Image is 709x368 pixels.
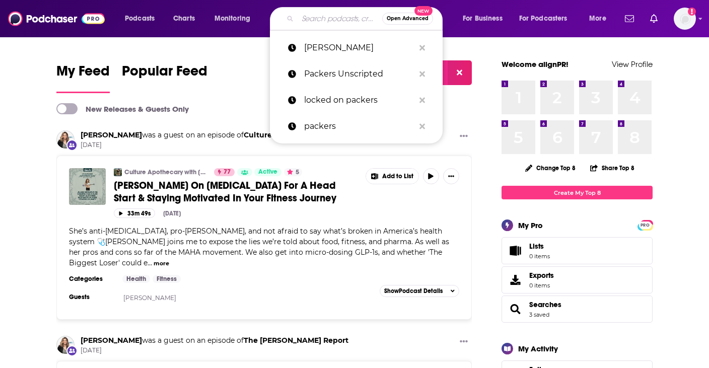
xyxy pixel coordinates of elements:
[502,296,653,323] span: Searches
[688,8,696,16] svg: Add a profile image
[270,35,443,61] a: [PERSON_NAME]
[529,271,554,280] span: Exports
[81,336,348,345] h3: was a guest on an episode of
[456,11,515,27] button: open menu
[505,302,525,316] a: Searches
[122,275,150,283] a: Health
[122,62,207,93] a: Popular Feed
[505,273,525,287] span: Exports
[66,139,78,151] div: New Appearance
[244,130,399,139] a: Culture Apothecary with Alex Clark
[69,168,106,205] img: Jillian Michaels On Ozempic For A Head Start & Staying Motivated In Your Fitness Journey
[118,11,168,27] button: open menu
[621,10,638,27] a: Show notifications dropdown
[384,287,443,295] span: Show Podcast Details
[612,59,653,69] a: View Profile
[639,221,651,229] a: PRO
[214,168,235,176] a: 77
[674,8,696,30] img: User Profile
[582,11,619,27] button: open menu
[463,12,503,26] span: For Business
[163,210,181,217] div: [DATE]
[529,242,550,251] span: Lists
[456,130,472,143] button: Show More Button
[207,11,263,27] button: open menu
[518,220,543,230] div: My Pro
[173,12,195,26] span: Charts
[56,62,110,86] span: My Feed
[81,336,142,345] a: Jillian Michaels
[518,344,558,353] div: My Activity
[589,12,606,26] span: More
[8,9,105,28] img: Podchaser - Follow, Share and Rate Podcasts
[279,7,452,30] div: Search podcasts, credits, & more...
[639,222,651,229] span: PRO
[56,336,75,354] img: Jillian Michaels
[529,253,550,260] span: 0 items
[114,208,155,218] button: 33m 49s
[69,293,114,301] h3: Guests
[254,168,281,176] a: Active
[502,186,653,199] a: Create My Top 8
[114,179,336,204] span: [PERSON_NAME] On [MEDICAL_DATA] For A Head Start & Staying Motivated In Your Fitness Journey
[502,59,569,69] a: Welcome alignPR!
[456,336,472,348] button: Show More Button
[519,12,568,26] span: For Podcasters
[529,300,561,309] a: Searches
[674,8,696,30] button: Show profile menu
[502,266,653,293] a: Exports
[529,311,549,318] a: 3 saved
[81,130,399,140] h3: was a guest on an episode of
[224,167,231,177] span: 77
[69,275,114,283] h3: Categories
[304,61,414,87] p: Packers Unscripted
[114,179,359,204] a: [PERSON_NAME] On [MEDICAL_DATA] For A Head Start & Staying Motivated In Your Fitness Journey
[81,130,142,139] a: Jillian Michaels
[114,168,122,176] img: Culture Apothecary with Alex Clark
[123,294,176,302] a: [PERSON_NAME]
[81,141,399,150] span: [DATE]
[244,336,348,345] a: The Rubin Report
[270,113,443,139] a: packers
[443,168,459,184] button: Show More Button
[298,11,382,27] input: Search podcasts, credits, & more...
[154,259,169,268] button: more
[382,173,413,180] span: Add to List
[66,345,78,356] div: New Appearance
[674,8,696,30] span: Logged in as alignPR
[304,113,414,139] p: packers
[505,244,525,258] span: Lists
[529,242,544,251] span: Lists
[124,168,207,176] a: Culture Apothecary with [PERSON_NAME]
[81,346,348,355] span: [DATE]
[56,103,189,114] a: New Releases & Guests Only
[513,11,582,27] button: open menu
[258,167,277,177] span: Active
[153,275,181,283] a: Fitness
[366,169,418,184] button: Show More Button
[284,168,302,176] button: 5
[387,16,429,21] span: Open Advanced
[502,237,653,264] a: Lists
[382,13,433,25] button: Open AdvancedNew
[519,162,582,174] button: Change Top 8
[69,227,449,267] span: She’s anti-[MEDICAL_DATA], pro-[PERSON_NAME], and not afraid to say what’s broken in America’s he...
[56,130,75,149] img: Jillian Michaels
[646,10,662,27] a: Show notifications dropdown
[167,11,201,27] a: Charts
[122,62,207,86] span: Popular Feed
[304,35,414,61] p: rich eisen
[125,12,155,26] span: Podcasts
[56,62,110,93] a: My Feed
[270,61,443,87] a: Packers Unscripted
[215,12,250,26] span: Monitoring
[590,158,635,178] button: Share Top 8
[529,282,554,289] span: 0 items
